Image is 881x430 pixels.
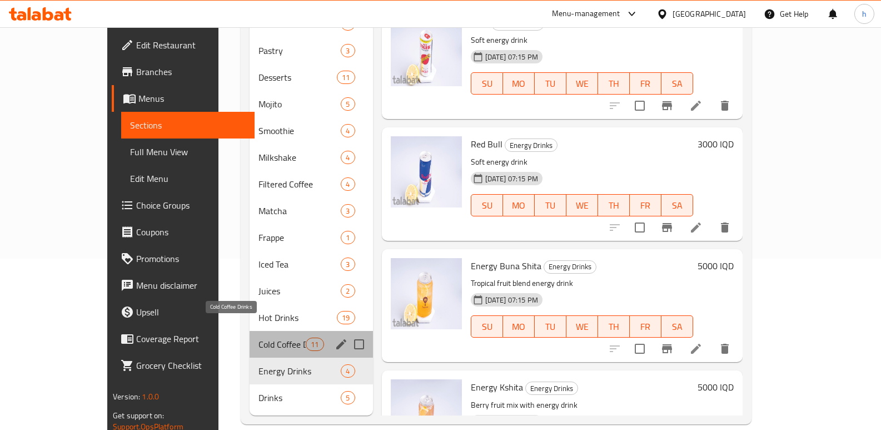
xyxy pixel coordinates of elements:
[112,219,255,245] a: Coupons
[136,225,246,239] span: Coupons
[666,76,689,92] span: SA
[628,337,651,360] span: Select to update
[539,319,562,335] span: TU
[603,197,625,214] span: TH
[539,76,562,92] span: TU
[250,331,373,358] div: Cold Coffee Drinks11edit
[341,233,354,243] span: 1
[138,92,246,105] span: Menus
[661,72,693,95] button: SA
[258,231,341,244] div: Frappe
[661,194,693,216] button: SA
[552,7,620,21] div: Menu-management
[112,352,255,379] a: Grocery Checklist
[258,364,341,378] span: Energy Drinks
[471,315,503,338] button: SU
[306,338,323,351] div: items
[526,382,578,395] span: Energy Drinks
[535,72,566,95] button: TU
[341,231,355,244] div: items
[525,382,578,395] div: Energy Drinks
[250,251,373,278] div: Iced Tea3
[630,194,661,216] button: FR
[689,99,703,112] a: Edit menu item
[112,245,255,272] a: Promotions
[571,319,594,335] span: WE
[258,204,341,218] div: Matcha
[476,197,499,214] span: SU
[112,32,255,58] a: Edit Restaurant
[471,155,693,169] p: Soft energy drink
[341,391,355,404] div: items
[341,179,354,190] span: 4
[136,279,246,292] span: Menu disclaimer
[113,389,140,404] span: Version:
[630,72,661,95] button: FR
[471,379,523,396] span: Energy Kshita
[341,97,355,111] div: items
[250,37,373,64] div: Pastry3
[337,311,355,324] div: items
[481,295,542,305] span: [DATE] 07:15 PM
[333,336,350,353] button: edit
[130,145,246,159] span: Full Menu View
[142,389,159,404] span: 1.0.0
[507,76,530,92] span: MO
[341,46,354,56] span: 3
[711,335,738,362] button: delete
[337,71,355,84] div: items
[250,171,373,197] div: Filtered Coffee4
[471,398,693,412] p: Berry fruit mix with energy drink
[598,315,630,338] button: TH
[507,319,530,335] span: MO
[337,72,354,83] span: 11
[121,165,255,192] a: Edit Menu
[341,258,355,271] div: items
[471,33,693,47] p: Soft energy drink
[603,76,625,92] span: TH
[341,393,354,403] span: 5
[689,221,703,234] a: Edit menu item
[544,260,596,273] span: Energy Drinks
[341,204,355,218] div: items
[130,118,246,132] span: Sections
[341,152,354,163] span: 4
[136,332,246,345] span: Coverage Report
[258,258,341,271] div: Iced Tea
[250,224,373,251] div: Frappe1
[341,366,354,377] span: 4
[258,97,341,111] span: Mojito
[136,305,246,319] span: Upsell
[654,92,680,119] button: Branch-specific-item
[654,335,680,362] button: Branch-specific-item
[250,6,373,416] nav: Menu sections
[112,325,255,352] a: Coverage Report
[258,391,341,404] div: Drinks
[258,177,341,191] span: Filtered Coffee
[341,259,354,270] span: 3
[471,194,503,216] button: SU
[258,311,337,324] span: Hot Drinks
[258,124,341,137] span: Smoothie
[535,315,566,338] button: TU
[539,197,562,214] span: TU
[503,315,535,338] button: MO
[341,177,355,191] div: items
[341,206,354,216] span: 3
[250,384,373,411] div: Drinks5
[661,315,693,338] button: SA
[136,359,246,372] span: Grocery Checklist
[507,197,530,214] span: MO
[136,38,246,52] span: Edit Restaurant
[698,379,734,395] h6: 5000 IQD
[689,342,703,355] a: Edit menu item
[628,94,651,117] span: Select to update
[503,194,535,216] button: MO
[471,136,502,152] span: Red Bull
[598,194,630,216] button: TH
[571,197,594,214] span: WE
[250,64,373,91] div: Desserts11
[258,151,341,164] span: Milkshake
